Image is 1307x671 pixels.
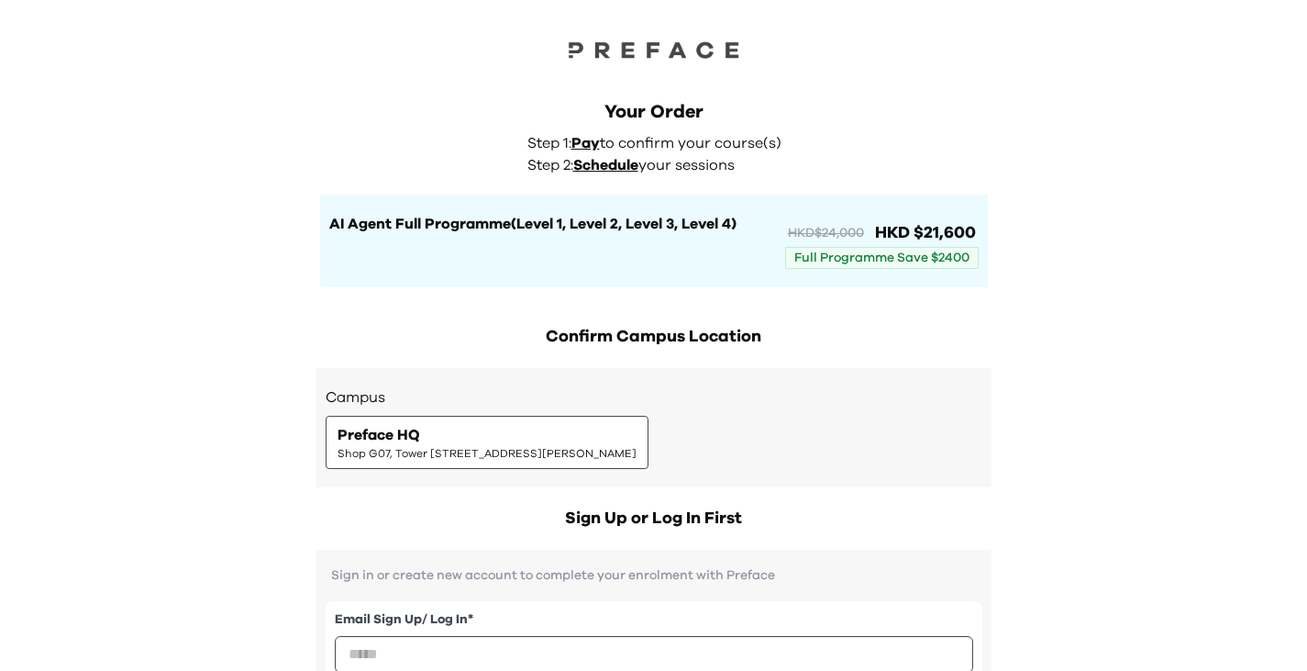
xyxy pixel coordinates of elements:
[571,136,600,151] span: Pay
[785,247,979,269] span: Full Programme Save $2400
[338,424,420,446] span: Preface HQ
[871,220,976,246] span: HKD $21,600
[338,446,637,461] span: Shop G07, Tower [STREET_ADDRESS][PERSON_NAME]
[316,324,991,350] h2: Confirm Campus Location
[335,610,973,630] label: Email Sign Up/ Log In *
[316,506,991,531] h2: Sign Up or Log In First
[788,224,864,242] span: HKD $ 24,000
[326,386,982,408] h3: Campus
[562,37,746,62] img: Preface Logo
[320,99,988,125] div: Your Order
[329,213,785,235] h1: AI Agent Full Programme(Level 1, Level 2, Level 3, Level 4)
[326,568,982,583] p: Sign in or create new account to complete your enrolment with Preface
[527,154,792,176] p: Step 2: your sessions
[527,132,792,154] p: Step 1: to confirm your course(s)
[573,158,638,173] span: Schedule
